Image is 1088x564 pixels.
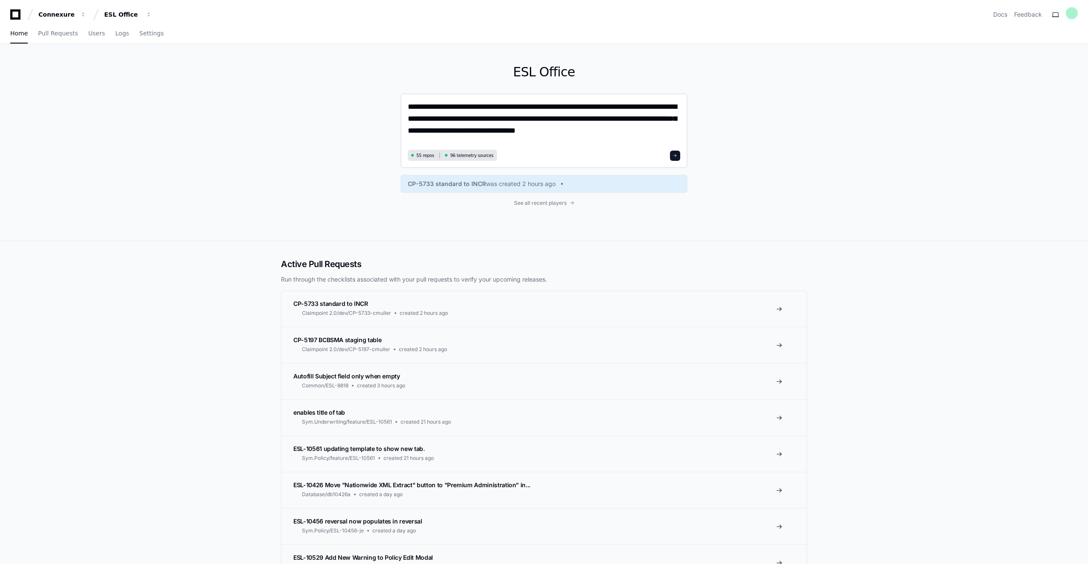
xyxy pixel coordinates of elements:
span: created 21 hours ago [401,419,451,425]
span: CP-5733 standard to INCR [293,300,368,307]
h2: Active Pull Requests [281,258,807,270]
div: Connexure [38,10,75,19]
span: Home [10,31,28,36]
a: ESL-10456 reversal now populates in reversalSym.Policy/ESL-10456-jecreated a day ago [281,508,807,544]
a: Settings [139,24,164,44]
button: Connexure [35,7,90,22]
span: created 3 hours ago [357,382,405,389]
span: CP-5733 standard to INCR [408,180,486,188]
h1: ESL Office [401,64,687,80]
a: CP-5197 BCBSMA staging tableClaimpoint 2.0/dev/CP-5197-cmullercreated 2 hours ago [281,327,807,363]
span: Common/ESL-8818 [302,382,348,389]
span: CP-5197 BCBSMA staging table [293,336,381,343]
span: See all recent players [514,200,567,206]
span: Claimpoint 2.0/dev/CP-5197-cmuller [302,346,390,353]
span: 96 telemetry sources [450,152,493,159]
span: ESL-10529 Add New Warning to Policy Edit Modal [293,554,433,561]
a: CP-5733 standard to INCRwas created 2 hours ago [408,180,680,188]
span: ESL-10456 reversal now populates in reversal [293,517,422,525]
span: Sym.Policy/ESL-10456-je [302,527,364,534]
span: created 2 hours ago [399,346,447,353]
a: See all recent players [401,200,687,206]
a: Autofill Subject field only when emptyCommon/ESL-8818created 3 hours ago [281,363,807,399]
span: ESL-10426 Move "Nationwide XML Extract" button to "Premium Administration" in... [293,481,530,488]
span: Sym.Underwriting/feature/ESL-10561 [302,419,392,425]
span: Users [88,31,105,36]
span: Pull Requests [38,31,78,36]
span: created a day ago [372,527,416,534]
p: Run through the checklists associated with your pull requests to verify your upcoming releases. [281,275,807,284]
span: created 2 hours ago [400,310,448,317]
a: Home [10,24,28,44]
span: Logs [115,31,129,36]
span: created 21 hours ago [383,455,434,462]
span: 55 repos [416,152,434,159]
a: ESL-10426 Move "Nationwide XML Extract" button to "Premium Administration" in...Database/db10426a... [281,472,807,508]
a: Docs [993,10,1007,19]
a: Users [88,24,105,44]
a: enables title of tabSym.Underwriting/feature/ESL-10561created 21 hours ago [281,399,807,436]
span: Sym.Policy/feature/ESL-10561 [302,455,375,462]
span: Database/db10426a [302,491,351,498]
span: Settings [139,31,164,36]
span: Autofill Subject field only when empty [293,372,400,380]
span: created a day ago [359,491,403,498]
span: ESL-10561 updating template to show new tab. [293,445,425,452]
button: ESL Office [101,7,155,22]
button: Feedback [1014,10,1042,19]
a: ESL-10561 updating template to show new tab.Sym.Policy/feature/ESL-10561created 21 hours ago [281,436,807,472]
a: CP-5733 standard to INCRClaimpoint 2.0/dev/CP-5733-cmullercreated 2 hours ago [281,291,807,327]
span: was created 2 hours ago [486,180,556,188]
a: Pull Requests [38,24,78,44]
span: enables title of tab [293,409,345,416]
a: Logs [115,24,129,44]
div: ESL Office [104,10,141,19]
span: Claimpoint 2.0/dev/CP-5733-cmuller [302,310,391,317]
